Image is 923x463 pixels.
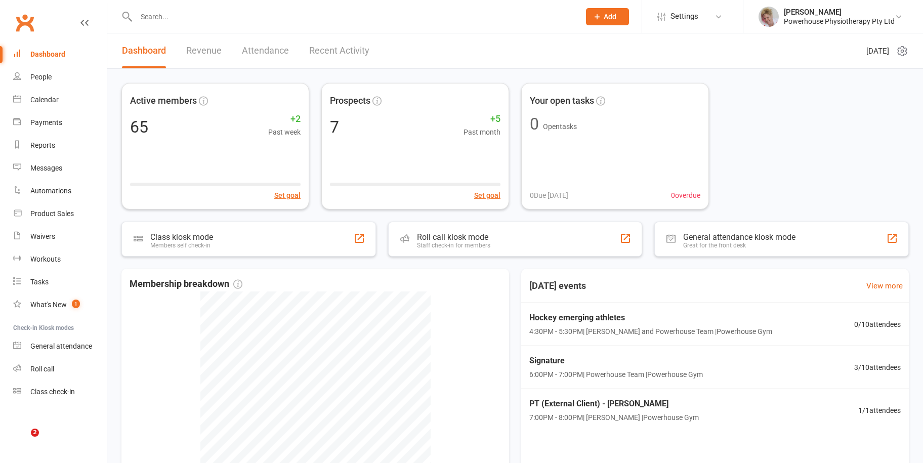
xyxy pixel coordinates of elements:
span: Your open tasks [530,94,594,108]
a: View more [866,280,903,292]
div: Members self check-in [150,242,213,249]
div: 7 [330,119,339,135]
span: [DATE] [866,45,889,57]
div: Roll call kiosk mode [417,232,490,242]
a: Calendar [13,89,107,111]
span: 4:30PM - 5:30PM | [PERSON_NAME] and Powerhouse Team | Powerhouse Gym [529,326,772,337]
iframe: Intercom live chat [10,429,34,453]
div: Product Sales [30,209,74,218]
input: Search... [133,10,573,24]
span: 1 [72,300,80,308]
div: Workouts [30,255,61,263]
div: Waivers [30,232,55,240]
div: [PERSON_NAME] [784,8,895,17]
a: Tasks [13,271,107,293]
span: Hockey emerging athletes [529,311,772,324]
a: Revenue [186,33,222,68]
div: Payments [30,118,62,127]
button: Add [586,8,629,25]
span: 7:00PM - 8:00PM | [PERSON_NAME] | Powerhouse Gym [529,412,699,423]
span: 3 / 10 attendees [854,362,901,373]
a: Payments [13,111,107,134]
img: thumb_image1590539733.png [759,7,779,27]
div: General attendance kiosk mode [683,232,795,242]
span: Add [604,13,616,21]
div: What's New [30,301,67,309]
div: Reports [30,141,55,149]
a: Clubworx [12,10,37,35]
div: Staff check-in for members [417,242,490,249]
span: +5 [464,112,500,127]
span: Past month [464,127,500,138]
div: Great for the front desk [683,242,795,249]
a: Recent Activity [309,33,369,68]
a: Waivers [13,225,107,248]
a: Dashboard [122,33,166,68]
div: Class kiosk mode [150,232,213,242]
a: Reports [13,134,107,157]
a: Workouts [13,248,107,271]
span: Membership breakdown [130,277,242,291]
span: Open tasks [543,122,577,131]
span: Prospects [330,94,370,108]
a: Messages [13,157,107,180]
span: Active members [130,94,197,108]
span: Signature [529,354,703,367]
span: Past week [268,127,301,138]
button: Set goal [474,190,500,201]
a: Dashboard [13,43,107,66]
a: Class kiosk mode [13,381,107,403]
div: Dashboard [30,50,65,58]
a: Product Sales [13,202,107,225]
div: People [30,73,52,81]
span: 0 Due [DATE] [530,190,568,201]
h3: [DATE] events [521,277,594,295]
a: People [13,66,107,89]
a: What's New1 [13,293,107,316]
a: Roll call [13,358,107,381]
span: 2 [31,429,39,437]
div: Automations [30,187,71,195]
div: Messages [30,164,62,172]
div: Powerhouse Physiotherapy Pty Ltd [784,17,895,26]
div: Class check-in [30,388,75,396]
a: General attendance kiosk mode [13,335,107,358]
div: Roll call [30,365,54,373]
span: 1 / 1 attendees [858,405,901,416]
div: 65 [130,119,148,135]
div: Tasks [30,278,49,286]
span: 6:00PM - 7:00PM | Powerhouse Team | Powerhouse Gym [529,369,703,380]
span: +2 [268,112,301,127]
span: 0 overdue [671,190,700,201]
span: Settings [670,5,698,28]
button: Set goal [274,190,301,201]
div: Calendar [30,96,59,104]
span: 0 / 10 attendees [854,319,901,330]
a: Attendance [242,33,289,68]
div: 0 [530,116,539,132]
div: General attendance [30,342,92,350]
a: Automations [13,180,107,202]
span: PT (External Client) - [PERSON_NAME] [529,397,699,410]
